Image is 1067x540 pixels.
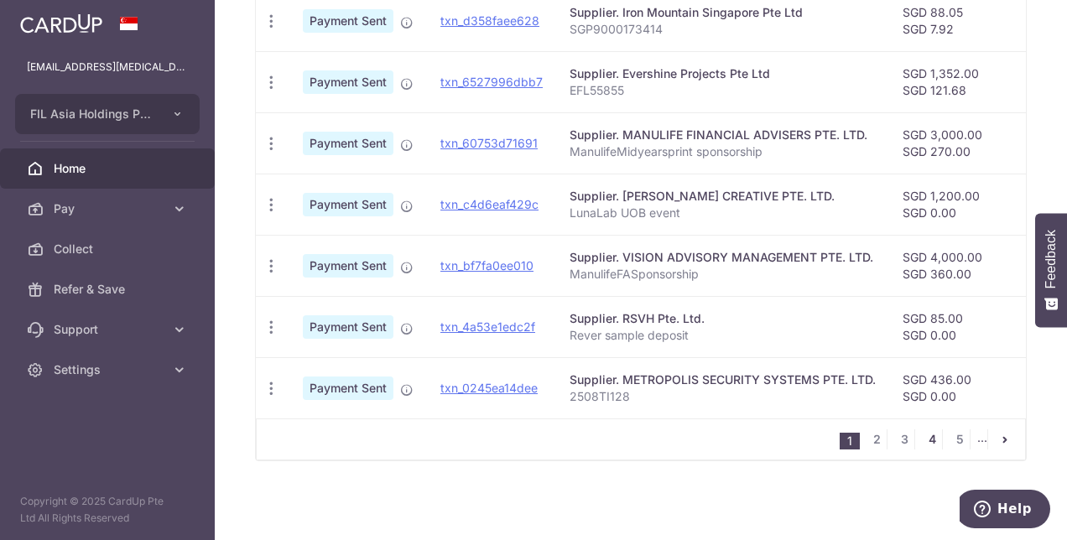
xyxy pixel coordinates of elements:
[440,258,533,273] a: txn_bf7fa0ee010
[889,235,1015,296] td: SGD 4,000.00 SGD 360.00
[570,127,876,143] div: Supplier. MANULIFE FINANCIAL ADVISERS PTE. LTD.
[889,112,1015,174] td: SGD 3,000.00 SGD 270.00
[570,205,876,221] p: LunaLab UOB event
[867,429,887,449] a: 2
[303,254,393,278] span: Payment Sent
[570,266,876,283] p: ManulifeFASponsorship
[570,371,876,388] div: Supplier. METROPOLIS SECURITY SYSTEMS PTE. LTD.
[570,65,876,82] div: Supplier. Evershine Projects Pte Ltd
[303,193,393,216] span: Payment Sent
[889,296,1015,357] td: SGD 85.00 SGD 0.00
[54,200,164,217] span: Pay
[30,106,154,122] span: FIL Asia Holdings Pte Limited
[889,357,1015,418] td: SGD 436.00 SGD 0.00
[950,429,970,449] a: 5
[570,188,876,205] div: Supplier. [PERSON_NAME] CREATIVE PTE. LTD.
[570,21,876,38] p: SGP9000173414
[922,429,942,449] a: 4
[570,310,876,327] div: Supplier. RSVH Pte. Ltd.
[440,75,543,89] a: txn_6527996dbb7
[303,9,393,33] span: Payment Sent
[440,197,539,211] a: txn_c4d6eaf429c
[54,361,164,378] span: Settings
[1035,213,1067,327] button: Feedback - Show survey
[840,433,860,449] li: 1
[303,70,393,94] span: Payment Sent
[440,319,535,334] a: txn_4a53e1edc2f
[570,249,876,266] div: Supplier. VISION ADVISORY MANAGEMENT PTE. LTD.
[303,132,393,155] span: Payment Sent
[15,94,200,134] button: FIL Asia Holdings Pte Limited
[20,13,102,34] img: CardUp
[894,429,914,449] a: 3
[440,381,538,395] a: txn_0245ea14dee
[960,490,1050,532] iframe: Opens a widget where you can find more information
[889,174,1015,235] td: SGD 1,200.00 SGD 0.00
[889,51,1015,112] td: SGD 1,352.00 SGD 121.68
[54,160,164,177] span: Home
[27,59,188,75] p: [EMAIL_ADDRESS][MEDICAL_DATA][DOMAIN_NAME]
[570,82,876,99] p: EFL55855
[440,13,539,28] a: txn_d358faee628
[303,315,393,339] span: Payment Sent
[570,388,876,405] p: 2508TI128
[570,143,876,160] p: ManulifeMidyearsprint sponsorship
[840,419,1025,460] nav: pager
[303,376,393,400] span: Payment Sent
[570,4,876,21] div: Supplier. Iron Mountain Singapore Pte Ltd
[54,241,164,257] span: Collect
[1044,230,1059,288] span: Feedback
[54,321,164,338] span: Support
[977,429,988,449] li: ...
[570,327,876,344] p: Rever sample deposit
[54,281,164,298] span: Refer & Save
[440,136,538,150] a: txn_60753d71691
